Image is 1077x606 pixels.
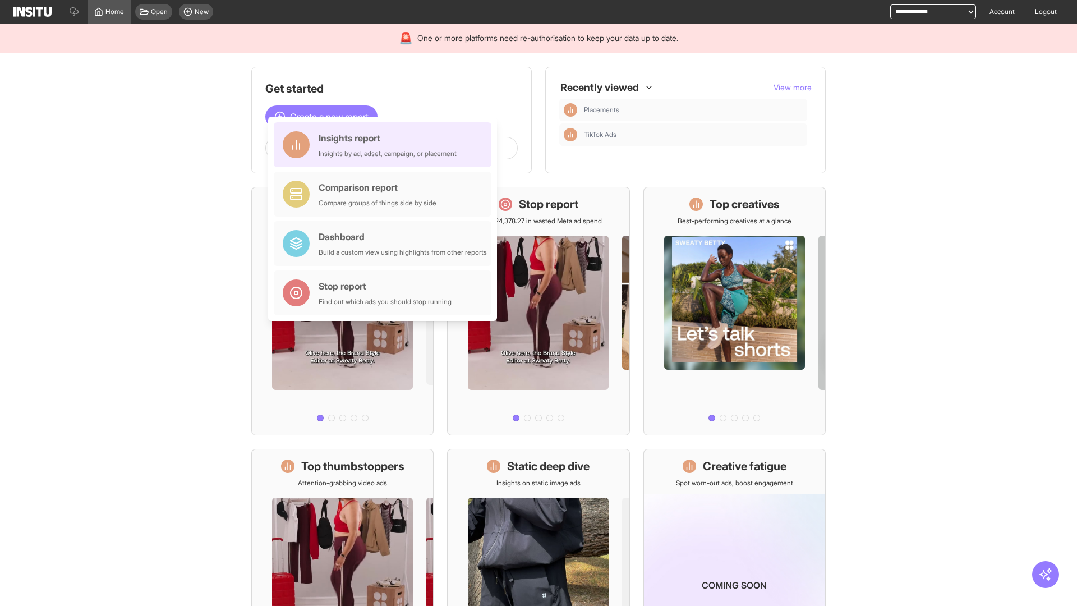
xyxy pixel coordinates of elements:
div: Dashboard [319,230,487,244]
span: Create a new report [290,110,369,123]
span: View more [774,82,812,92]
p: Save £24,378.27 in wasted Meta ad spend [475,217,602,226]
a: What's live nowSee all active ads instantly [251,187,434,435]
h1: Stop report [519,196,578,212]
span: One or more platforms need re-authorisation to keep your data up to date. [417,33,678,44]
h1: Static deep dive [507,458,590,474]
div: Build a custom view using highlights from other reports [319,248,487,257]
img: Logo [13,7,52,17]
span: Placements [584,105,803,114]
span: Home [105,7,124,16]
p: Best-performing creatives at a glance [678,217,791,226]
p: Insights on static image ads [496,479,581,488]
h1: Top thumbstoppers [301,458,404,474]
p: Attention-grabbing video ads [298,479,387,488]
button: Create a new report [265,105,378,128]
div: Insights report [319,131,457,145]
a: Top creativesBest-performing creatives at a glance [643,187,826,435]
div: Comparison report [319,181,436,194]
button: View more [774,82,812,93]
span: TikTok Ads [584,130,616,139]
h1: Get started [265,81,518,97]
span: New [195,7,209,16]
span: Open [151,7,168,16]
div: 🚨 [399,30,413,46]
div: Find out which ads you should stop running [319,297,452,306]
div: Insights by ad, adset, campaign, or placement [319,149,457,158]
a: Stop reportSave £24,378.27 in wasted Meta ad spend [447,187,629,435]
span: TikTok Ads [584,130,803,139]
div: Compare groups of things side by side [319,199,436,208]
div: Insights [564,103,577,117]
div: Insights [564,128,577,141]
div: Stop report [319,279,452,293]
span: Placements [584,105,619,114]
h1: Top creatives [710,196,780,212]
